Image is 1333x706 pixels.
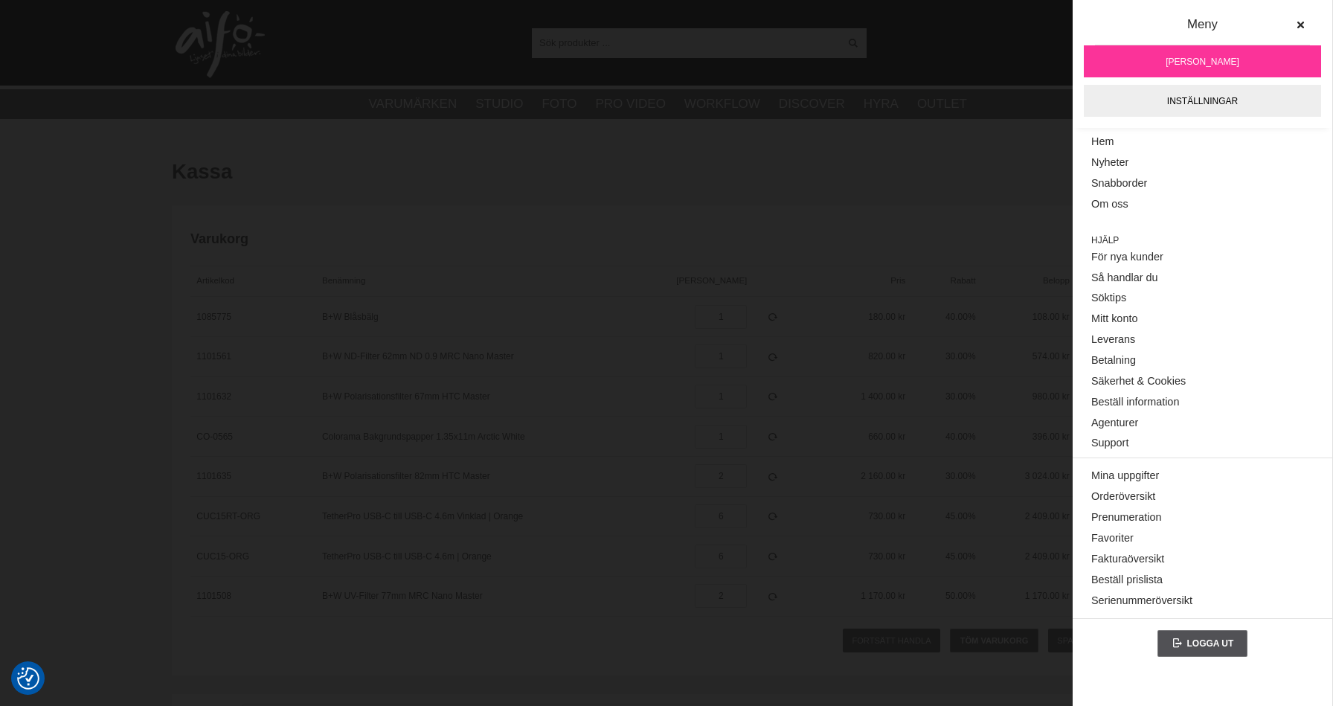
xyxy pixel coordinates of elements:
span: 108.00 [1032,312,1060,322]
span: 30.00% [945,351,976,362]
a: Beställ prislista [1091,570,1314,591]
a: Hem [1091,132,1314,153]
a: Discover [779,94,845,114]
a: Varumärken [369,94,457,114]
a: Töm varukorg [950,629,1038,652]
a: Studio [475,94,523,114]
a: 1101561 [196,351,231,362]
a: Support [1091,433,1314,454]
a: Söktips [1091,288,1314,309]
a: Agenturer [1091,413,1314,434]
span: Hjälp [1091,234,1314,247]
span: 1 170.00 [1025,591,1060,601]
span: 30.00% [945,391,976,402]
a: B+W Polarisationsfilter 82mm HTC Master [322,471,490,481]
span: Belopp [1043,276,1070,285]
span: Artikelkod [196,276,234,285]
a: Pro Video [595,94,665,114]
img: Revisit consent button [17,667,39,690]
img: logo.png [176,11,265,78]
a: TetherPro USB-C till USB-C 4.6m Vinklad | Orange [322,511,523,522]
span: [PERSON_NAME] [676,276,747,285]
span: Pris [890,276,905,285]
span: 730.00 [868,511,896,522]
a: 1101635 [196,471,231,481]
a: Logga ut [1157,630,1248,657]
a: Favoriter [1091,528,1314,549]
span: Rabatt [951,276,976,285]
a: Foto [542,94,576,114]
a: B+W UV-Filter 77mm MRC Nano Master [322,591,483,601]
span: 980.00 [1032,391,1060,402]
span: 820.00 [868,351,896,362]
span: 396.00 [1032,431,1060,442]
a: B+W Polarisationsfilter 67mm HTC Master [322,391,490,402]
a: B+W ND-Filter 62mm ND 0.9 MRC Nano Master [322,351,514,362]
span: 50.00% [945,591,976,601]
a: Colorama Bakgrundspapper 1.35x11m Arctic White [322,431,525,442]
a: Serienummeröversikt [1091,590,1314,611]
a: CUC15-ORG [196,551,249,562]
a: Fakturaöversikt [1091,549,1314,570]
span: 660.00 [868,431,896,442]
a: Mitt konto [1091,309,1314,330]
a: Prenumeration [1091,507,1314,528]
span: 574.00 [1032,351,1060,362]
span: 3 024.00 [1025,471,1060,481]
span: 1 170.00 [861,591,896,601]
a: Så handlar du [1091,267,1314,288]
a: Outlet [917,94,967,114]
a: Orderöversikt [1091,487,1314,507]
a: B+W Blåsbälg [322,312,379,322]
h1: Kassa [172,158,1161,187]
a: Leverans [1091,330,1314,350]
span: 2 409.00 [1025,551,1060,562]
div: Meny [1095,15,1310,45]
span: [PERSON_NAME] [1166,55,1239,68]
span: 2 160.00 [861,471,896,481]
span: 40.00% [945,312,976,322]
a: Mina uppgifter [1091,466,1314,487]
a: Hyra [864,94,899,114]
span: 180.00 [868,312,896,322]
a: 1101508 [196,591,231,601]
span: 1 400.00 [861,391,896,402]
a: Beställ information [1091,392,1314,413]
a: Inställningar [1084,85,1321,117]
span: 2 409.00 [1025,511,1060,522]
span: 45.00% [945,511,976,522]
a: 1085775 [196,312,231,322]
a: Snabborder [1091,173,1314,194]
a: Workflow [684,94,760,114]
button: Samtyckesinställningar [17,665,39,692]
h2: Varukorg [190,230,1096,248]
a: Om oss [1091,194,1314,215]
a: Nyheter [1091,153,1314,173]
span: 730.00 [868,551,896,562]
span: 40.00% [945,431,976,442]
a: CO-0565 [196,431,233,442]
span: 30.00% [945,471,976,481]
a: Fortsätt handla [843,629,941,652]
a: Säkerhet & Cookies [1091,371,1314,392]
a: För nya kunder [1091,247,1314,268]
input: Sök produkter ... [532,31,839,54]
a: CUC15RT-ORG [196,511,260,522]
span: 45.00% [945,551,976,562]
a: 1101632 [196,391,231,402]
span: Benämning [322,276,365,285]
span: Logga ut [1186,638,1233,649]
a: Betalning [1091,350,1314,371]
a: Spara varukorg [1048,629,1143,652]
a: TetherPro USB-C till USB-C 4.6m | Orange [322,551,492,562]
